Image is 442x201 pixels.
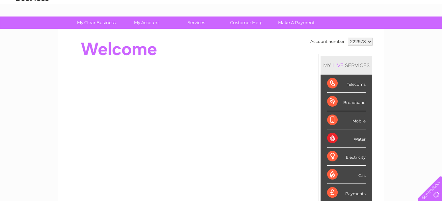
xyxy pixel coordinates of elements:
[420,28,436,33] a: Log out
[219,17,273,29] a: Customer Help
[398,28,414,33] a: Contact
[331,62,345,68] div: LIVE
[327,166,366,184] div: Gas
[327,148,366,166] div: Electricity
[326,28,339,33] a: Water
[327,75,366,93] div: Telecoms
[321,56,372,75] div: MY SERVICES
[327,93,366,111] div: Broadband
[385,28,394,33] a: Blog
[309,36,346,47] td: Account number
[361,28,381,33] a: Telecoms
[343,28,357,33] a: Energy
[318,3,363,12] a: 0333 014 3131
[269,17,324,29] a: Make A Payment
[15,17,49,37] img: logo.png
[66,4,377,32] div: Clear Business is a trading name of Verastar Limited (registered in [GEOGRAPHIC_DATA] No. 3667643...
[327,111,366,129] div: Mobile
[327,129,366,148] div: Water
[169,17,223,29] a: Services
[69,17,123,29] a: My Clear Business
[119,17,173,29] a: My Account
